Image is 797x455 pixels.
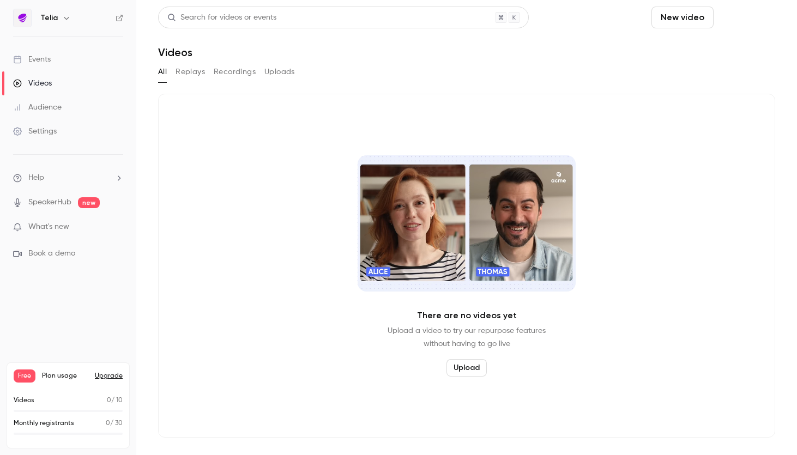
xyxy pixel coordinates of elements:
[13,78,52,89] div: Videos
[264,63,295,81] button: Uploads
[42,372,88,380] span: Plan usage
[13,126,57,137] div: Settings
[28,221,69,233] span: What's new
[13,54,51,65] div: Events
[14,396,34,405] p: Videos
[167,12,276,23] div: Search for videos or events
[14,369,35,383] span: Free
[28,248,75,259] span: Book a demo
[106,420,110,427] span: 0
[40,13,58,23] h6: Telia
[95,372,123,380] button: Upgrade
[214,63,256,81] button: Recordings
[107,396,123,405] p: / 10
[106,418,123,428] p: / 30
[176,63,205,81] button: Replays
[13,172,123,184] li: help-dropdown-opener
[158,46,192,59] h1: Videos
[446,359,487,377] button: Upload
[158,7,775,448] section: Videos
[107,397,111,404] span: 0
[78,197,100,208] span: new
[158,63,167,81] button: All
[417,309,517,322] p: There are no videos yet
[718,7,775,28] button: Schedule
[13,102,62,113] div: Audience
[14,418,74,428] p: Monthly registrants
[28,197,71,208] a: SpeakerHub
[14,9,31,27] img: Telia
[651,7,714,28] button: New video
[388,324,546,350] p: Upload a video to try our repurpose features without having to go live
[28,172,44,184] span: Help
